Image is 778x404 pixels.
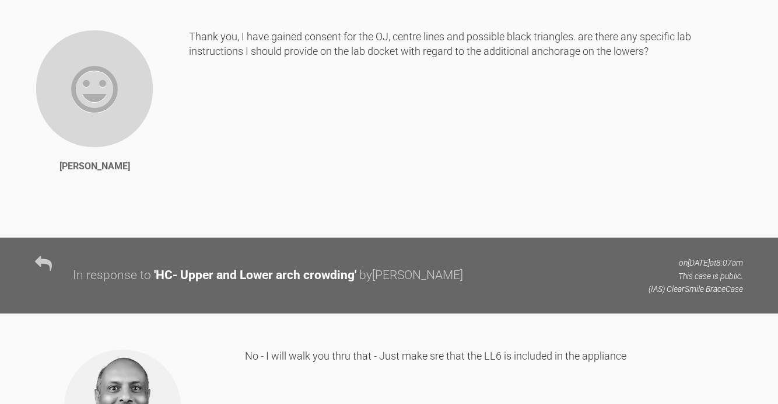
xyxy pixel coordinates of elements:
div: by [PERSON_NAME] [359,266,463,285]
div: Thank you, I have gained consent for the OJ, centre lines and possible black triangles. are there... [189,29,743,221]
div: ' HC- Upper and Lower arch crowding ' [154,266,356,285]
p: This case is public. [649,270,743,283]
p: on [DATE] at 8:07am [649,256,743,269]
div: In response to [73,266,151,285]
p: (IAS) ClearSmile Brace Case [649,283,743,295]
img: Tracey Campbell [35,29,154,148]
div: [PERSON_NAME] [59,159,130,174]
